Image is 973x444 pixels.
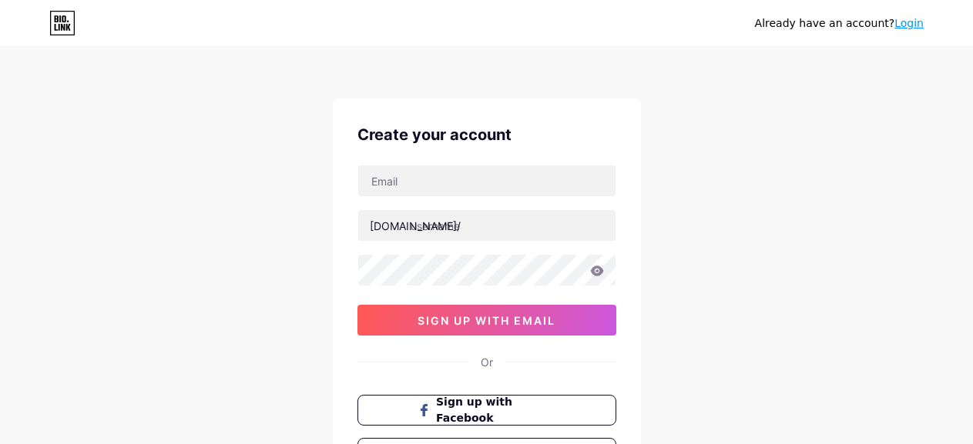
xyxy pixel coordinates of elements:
[357,305,616,336] button: sign up with email
[436,394,555,426] span: Sign up with Facebook
[357,395,616,426] button: Sign up with Facebook
[481,354,493,370] div: Or
[357,123,616,146] div: Create your account
[358,165,616,196] input: Email
[894,17,924,29] a: Login
[418,314,555,327] span: sign up with email
[370,218,461,234] div: [DOMAIN_NAME]/
[358,210,616,241] input: username
[755,15,924,32] div: Already have an account?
